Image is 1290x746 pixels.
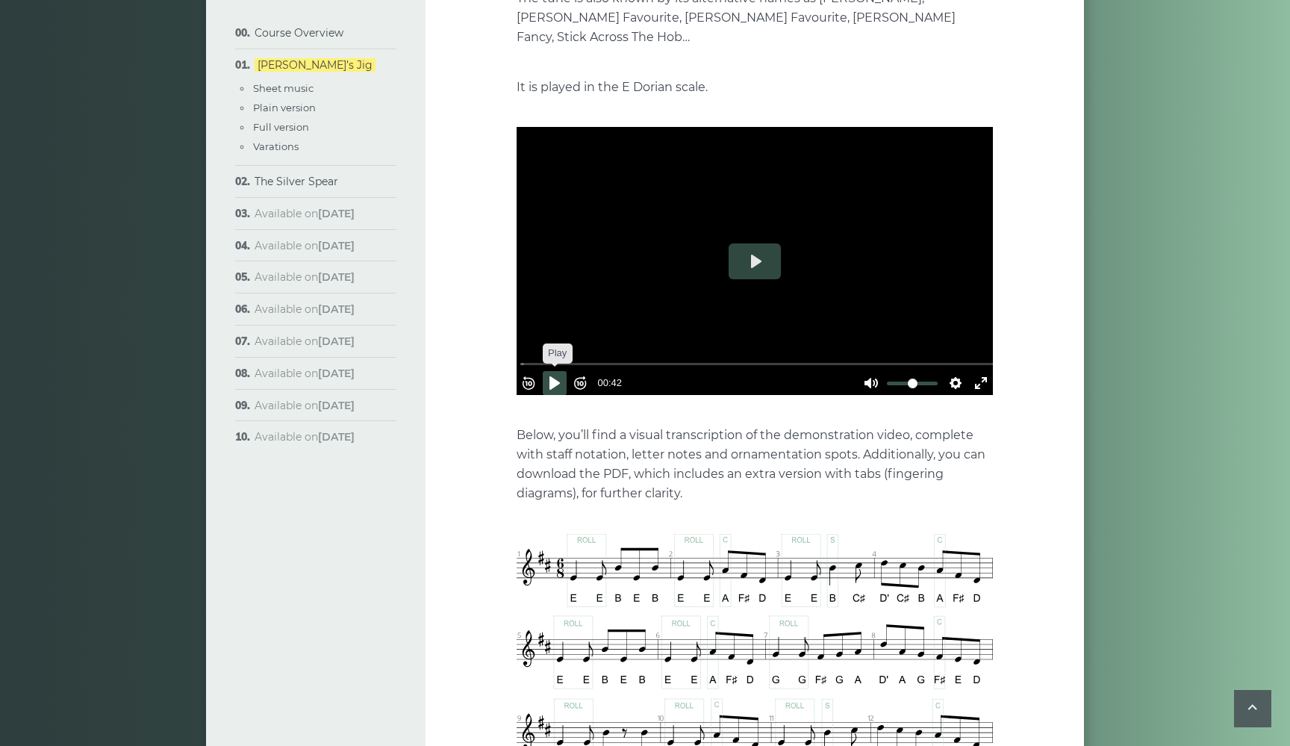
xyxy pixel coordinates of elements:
a: The Silver Spear [255,175,338,188]
span: Available on [255,430,355,444]
strong: [DATE] [318,239,355,252]
span: Available on [255,302,355,316]
strong: [DATE] [318,207,355,220]
p: Below, you’ll find a visual transcription of the demonstration video, complete with staff notatio... [517,426,993,503]
span: Available on [255,335,355,348]
span: Available on [255,207,355,220]
a: Varations [253,140,299,152]
a: [PERSON_NAME]’s Jig [255,58,376,72]
span: Available on [255,367,355,380]
p: It is played in the E Dorian scale. [517,78,993,97]
strong: [DATE] [318,335,355,348]
a: Full version [253,121,309,133]
strong: [DATE] [318,302,355,316]
strong: [DATE] [318,430,355,444]
strong: [DATE] [318,270,355,284]
a: Sheet music [253,82,314,94]
span: Available on [255,270,355,284]
strong: [DATE] [318,399,355,412]
strong: [DATE] [318,367,355,380]
a: Course Overview [255,26,343,40]
a: Plain version [253,102,316,114]
span: Available on [255,399,355,412]
span: Available on [255,239,355,252]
